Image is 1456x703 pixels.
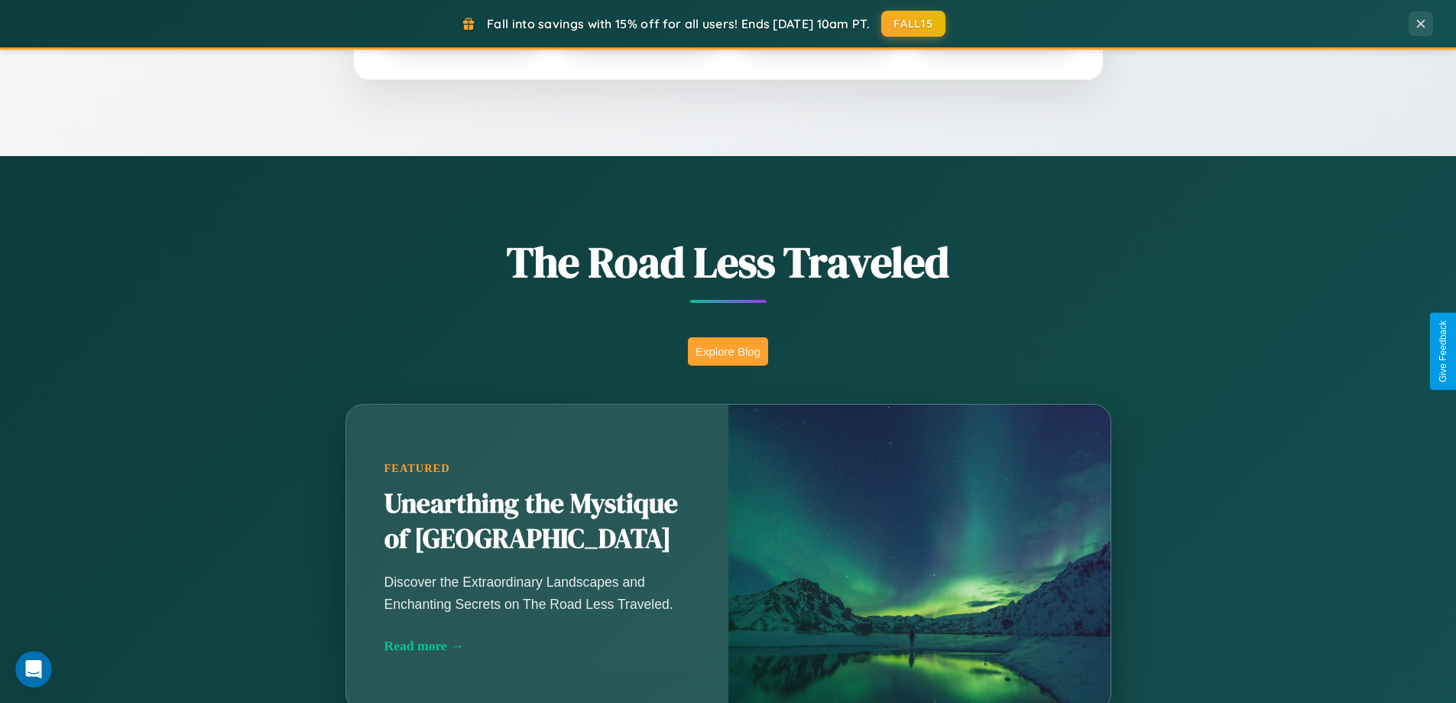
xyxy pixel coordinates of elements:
h2: Unearthing the Mystique of [GEOGRAPHIC_DATA] [384,487,690,557]
div: Read more → [384,638,690,654]
button: Explore Blog [688,337,768,366]
button: FALL15 [881,11,945,37]
div: Give Feedback [1438,321,1448,382]
iframe: Intercom live chat [15,651,52,688]
span: Fall into savings with 15% off for all users! Ends [DATE] 10am PT. [487,16,870,31]
div: Featured [384,462,690,475]
h1: The Road Less Traveled [270,233,1187,291]
p: Discover the Extraordinary Landscapes and Enchanting Secrets on The Road Less Traveled. [384,571,690,614]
